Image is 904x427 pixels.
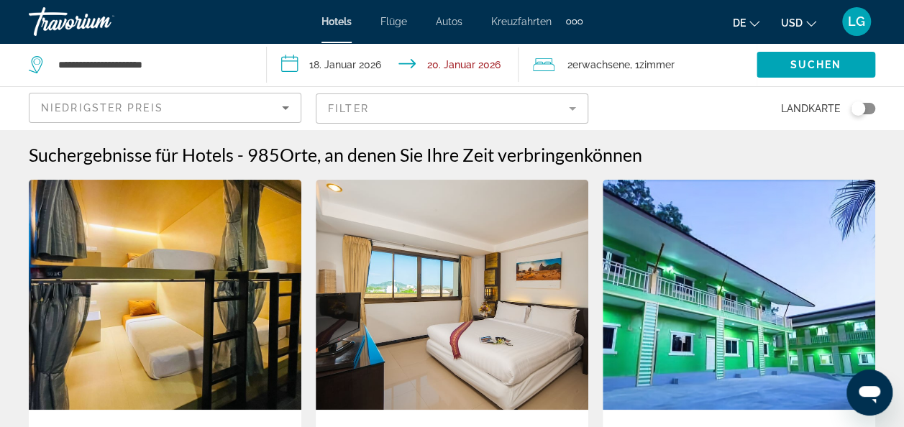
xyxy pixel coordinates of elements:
img: Bild des Hotels [603,180,875,410]
font: , 1 [630,59,639,70]
button: Benutzermenü [838,6,875,37]
a: Autos [436,16,462,27]
span: Zimmer [639,59,675,70]
h1: Suchergebnisse für Hotels [29,144,234,165]
img: Bild des Hotels [316,180,588,410]
button: Filter [316,93,588,124]
button: Suchen [757,52,875,78]
span: - [237,144,244,165]
span: De [733,17,746,29]
button: Zusätzliche Navigationselemente [566,10,583,33]
span: Suchen [790,59,842,70]
iframe: Schaltfläche zum Öffnen des Messaging-Fensters [846,369,892,415]
button: Sprache ändern [733,12,759,33]
a: Flüge [380,16,407,27]
a: Hotels [321,16,352,27]
span: LG [848,14,865,29]
a: Kreuzfahrten [491,16,552,27]
span: USD [781,17,803,29]
button: Reisende: 2 Erwachsene, 0 Kinder [519,43,757,86]
span: Niedrigster Preis [41,102,163,114]
font: 2 [567,59,572,70]
mat-select: Sortieren nach [41,99,289,116]
span: Landkarte [781,98,840,119]
button: Währung ändern [781,12,816,33]
h2: 985 können [247,144,642,165]
button: Abreisedatum: 18. Jan. 2026 Abreisedatum: 20. Jan. 2026 [267,43,519,86]
a: Travorium [29,3,173,40]
span: Orte, an denen Sie Ihre Zeit verbringen [280,144,584,165]
span: Erwachsene [572,59,630,70]
button: Karte umschalten [840,102,875,115]
img: Bild des Hotels [29,180,301,410]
